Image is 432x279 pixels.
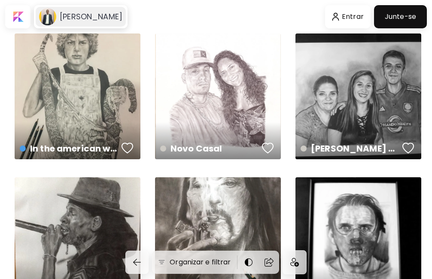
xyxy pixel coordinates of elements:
[290,258,299,267] img: icon
[155,33,281,159] a: Novo Casalfavoriteshttps://cdn.kaleido.art/CDN/Artwork/113041/Primary/medium.webp?updated=498037
[60,12,122,22] h6: [PERSON_NAME]
[400,139,417,157] button: favorites
[260,139,276,157] button: favorites
[20,142,119,155] h4: In the american west
[301,142,399,155] h4: [PERSON_NAME] e família
[125,251,152,274] a: back
[160,142,259,155] h4: Novo Casal
[170,257,231,267] h6: Organizar e filtrar
[119,139,136,157] button: favorites
[125,251,149,274] button: back
[374,5,427,28] a: Junte-se
[132,257,142,267] img: back
[295,33,421,159] a: [PERSON_NAME] e famíliafavoriteshttps://cdn.kaleido.art/CDN/Artwork/112266/Primary/medium.webp?up...
[15,33,140,159] a: In the american westfavoriteshttps://cdn.kaleido.art/CDN/Artwork/124284/Primary/medium.webp?updat...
